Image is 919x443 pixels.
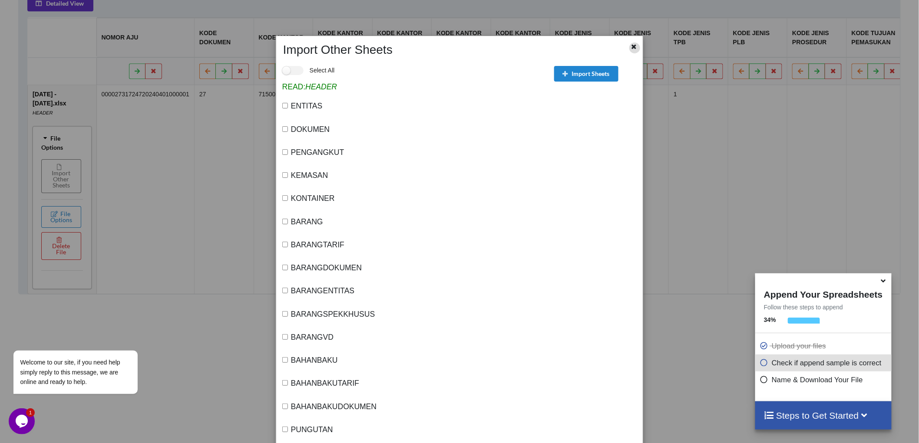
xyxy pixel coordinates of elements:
[764,316,776,323] b: 34 %
[288,355,338,364] span: BAHANBAKU
[554,66,619,82] button: Import Sheets
[288,424,333,434] span: PUNGUTAN
[760,341,889,351] p: Upload your files
[288,124,330,134] span: DOKUMEN
[288,101,323,110] span: ENTITAS
[288,332,334,341] span: BARANGVD
[288,193,335,203] span: KONTAINER
[755,287,891,300] h4: Append Your Spreadsheets
[9,272,165,404] iframe: chat widget
[288,285,355,295] span: BARANGENTITAS
[279,43,610,57] h2: Import Other Sheets
[288,217,323,226] span: BARANG
[282,66,335,75] label: Select All
[755,303,891,312] p: Follow these steps to append
[760,374,889,385] p: Name & Download Your File
[764,410,883,421] h4: Steps to Get Started
[288,263,362,272] span: BARANGDOKUMEN
[9,408,36,434] iframe: chat widget
[288,401,377,411] span: BAHANBAKUDOKUMEN
[288,378,359,387] span: BAHANBAKUTARIF
[288,170,328,180] span: KEMASAN
[288,240,344,249] span: BARANGTARIF
[288,309,375,318] span: BARANGSPEKKHUSUS
[288,147,344,157] span: PENGANGKUT
[305,82,337,91] i: HEADER
[282,82,305,91] b: READ:
[760,358,889,368] p: Check if append sample is correct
